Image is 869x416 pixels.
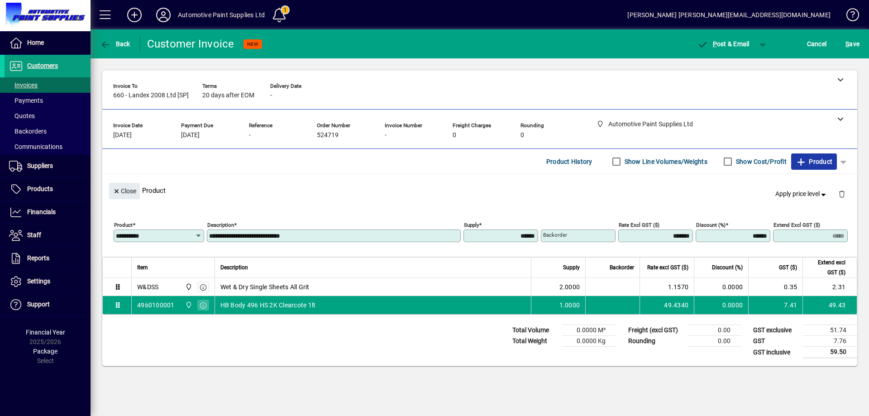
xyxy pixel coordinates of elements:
[508,336,562,347] td: Total Weight
[559,282,580,292] span: 2.0000
[247,41,258,47] span: NEW
[33,348,57,355] span: Package
[840,2,858,31] a: Knowledge Base
[831,183,853,205] button: Delete
[113,132,132,139] span: [DATE]
[27,39,44,46] span: Home
[113,184,136,199] span: Close
[27,301,50,308] span: Support
[520,132,524,139] span: 0
[137,301,175,310] div: 4960100001
[559,301,580,310] span: 1.0000
[694,296,748,314] td: 0.0000
[774,222,820,228] mat-label: Extend excl GST ($)
[831,190,853,198] app-page-header-button: Delete
[5,224,91,247] a: Staff
[385,132,387,139] span: -
[610,263,634,273] span: Backorder
[807,37,827,51] span: Cancel
[27,185,53,192] span: Products
[9,81,38,89] span: Invoices
[5,108,91,124] a: Quotes
[137,282,158,292] div: W&DSS
[5,293,91,316] a: Support
[113,92,189,99] span: 660 - Landex 2008 Ltd [SP]
[845,37,859,51] span: ave
[137,263,148,273] span: Item
[27,208,56,215] span: Financials
[843,36,862,52] button: Save
[712,263,743,273] span: Discount (%)
[749,336,803,347] td: GST
[627,8,831,22] div: [PERSON_NAME] [PERSON_NAME][EMAIL_ADDRESS][DOMAIN_NAME]
[249,132,251,139] span: -
[5,139,91,154] a: Communications
[178,8,265,22] div: Automotive Paint Supplies Ltd
[202,92,254,99] span: 20 days after EOM
[207,222,234,228] mat-label: Description
[647,263,688,273] span: Rate excl GST ($)
[543,232,567,238] mat-label: Backorder
[692,36,754,52] button: Post & Email
[27,277,50,285] span: Settings
[775,189,828,199] span: Apply price level
[623,157,707,166] label: Show Line Volumes/Weights
[317,132,339,139] span: 524719
[734,157,787,166] label: Show Cost/Profit
[109,183,140,199] button: Close
[220,263,248,273] span: Description
[26,329,65,336] span: Financial Year
[624,336,687,347] td: Rounding
[220,282,310,292] span: Wet & Dry Single Sheets All Grit
[562,325,616,336] td: 0.0000 M³
[5,201,91,224] a: Financials
[808,258,845,277] span: Extend excl GST ($)
[697,40,750,48] span: ost & Email
[120,7,149,23] button: Add
[91,36,140,52] app-page-header-button: Back
[619,222,659,228] mat-label: Rate excl GST ($)
[772,186,831,202] button: Apply price level
[27,62,58,69] span: Customers
[687,325,741,336] td: 0.00
[149,7,178,23] button: Profile
[27,231,41,239] span: Staff
[803,347,857,358] td: 59.50
[845,40,849,48] span: S
[5,155,91,177] a: Suppliers
[803,336,857,347] td: 7.76
[9,128,47,135] span: Backorders
[9,112,35,120] span: Quotes
[802,278,857,296] td: 2.31
[453,132,456,139] span: 0
[749,325,803,336] td: GST exclusive
[270,92,272,99] span: -
[27,254,49,262] span: Reports
[9,97,43,104] span: Payments
[802,296,857,314] td: 49.43
[114,222,133,228] mat-label: Product
[803,325,857,336] td: 51.74
[645,301,688,310] div: 49.4340
[779,263,797,273] span: GST ($)
[220,301,316,310] span: HB Body 496 HS 2K Clearcote 1lt
[748,296,802,314] td: 7.41
[546,154,592,169] span: Product History
[100,40,130,48] span: Back
[5,32,91,54] a: Home
[5,247,91,270] a: Reports
[796,154,832,169] span: Product
[102,174,857,207] div: Product
[696,222,726,228] mat-label: Discount (%)
[687,336,741,347] td: 0.00
[9,143,62,150] span: Communications
[713,40,717,48] span: P
[5,124,91,139] a: Backorders
[107,186,142,195] app-page-header-button: Close
[183,300,193,310] span: Automotive Paint Supplies Ltd
[147,37,234,51] div: Customer Invoice
[791,153,837,170] button: Product
[464,222,479,228] mat-label: Supply
[748,278,802,296] td: 0.35
[5,93,91,108] a: Payments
